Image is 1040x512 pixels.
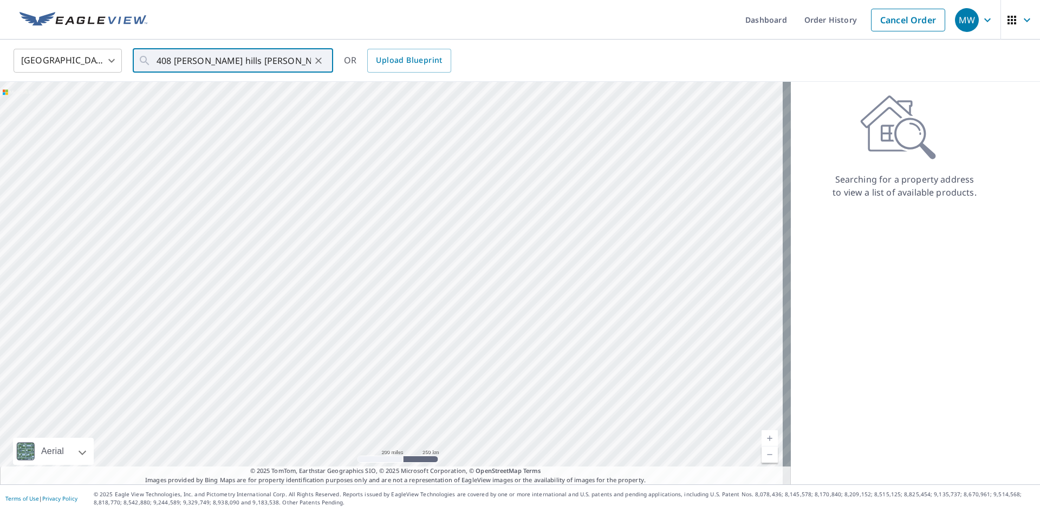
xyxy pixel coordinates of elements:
[344,49,451,73] div: OR
[14,46,122,76] div: [GEOGRAPHIC_DATA]
[94,490,1035,507] p: © 2025 Eagle View Technologies, Inc. and Pictometry International Corp. All Rights Reserved. Repo...
[38,438,67,465] div: Aerial
[157,46,311,76] input: Search by address or latitude-longitude
[476,466,521,475] a: OpenStreetMap
[762,446,778,463] a: Current Level 5, Zoom Out
[5,495,39,502] a: Terms of Use
[250,466,541,476] span: © 2025 TomTom, Earthstar Geographics SIO, © 2025 Microsoft Corporation, ©
[367,49,451,73] a: Upload Blueprint
[19,12,147,28] img: EV Logo
[13,438,94,465] div: Aerial
[376,54,442,67] span: Upload Blueprint
[955,8,979,32] div: MW
[5,495,77,502] p: |
[871,9,945,31] a: Cancel Order
[523,466,541,475] a: Terms
[311,53,326,68] button: Clear
[832,173,977,199] p: Searching for a property address to view a list of available products.
[762,430,778,446] a: Current Level 5, Zoom In
[42,495,77,502] a: Privacy Policy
